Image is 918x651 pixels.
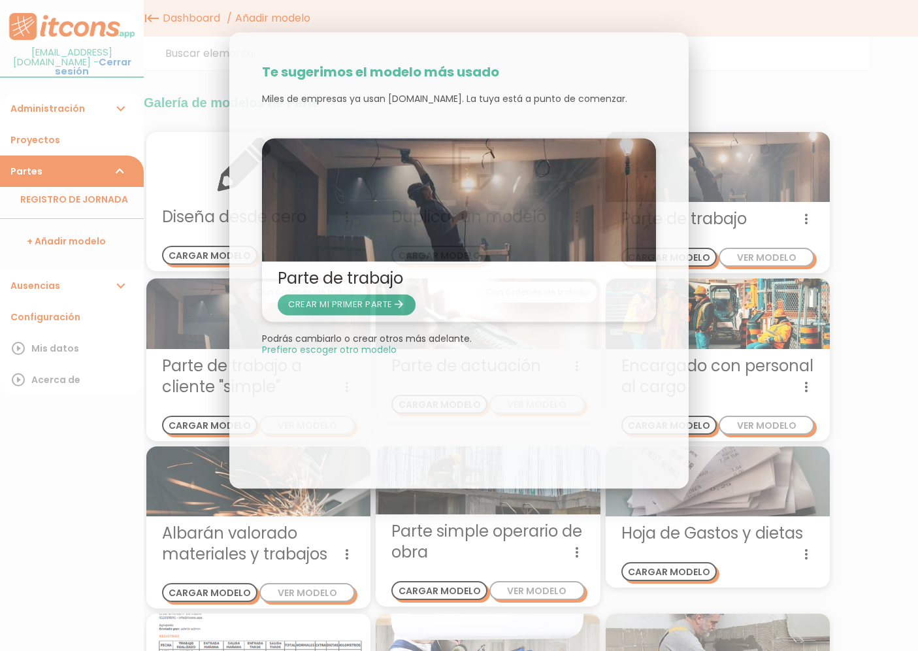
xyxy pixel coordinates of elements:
[262,65,656,80] h3: Te sugerimos el modelo más usado
[262,333,472,346] span: Podrás cambiarlo o crear otros más adelante.
[288,298,405,310] span: CREAR MI PRIMER PARTE
[262,346,397,355] span: Close
[262,139,656,261] img: partediariooperario.jpg
[262,93,656,106] p: Miles de empresas ya usan [DOMAIN_NAME]. La tuya está a punto de comenzar.
[393,294,405,315] i: arrow_forward
[278,268,640,289] span: Parte de trabajo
